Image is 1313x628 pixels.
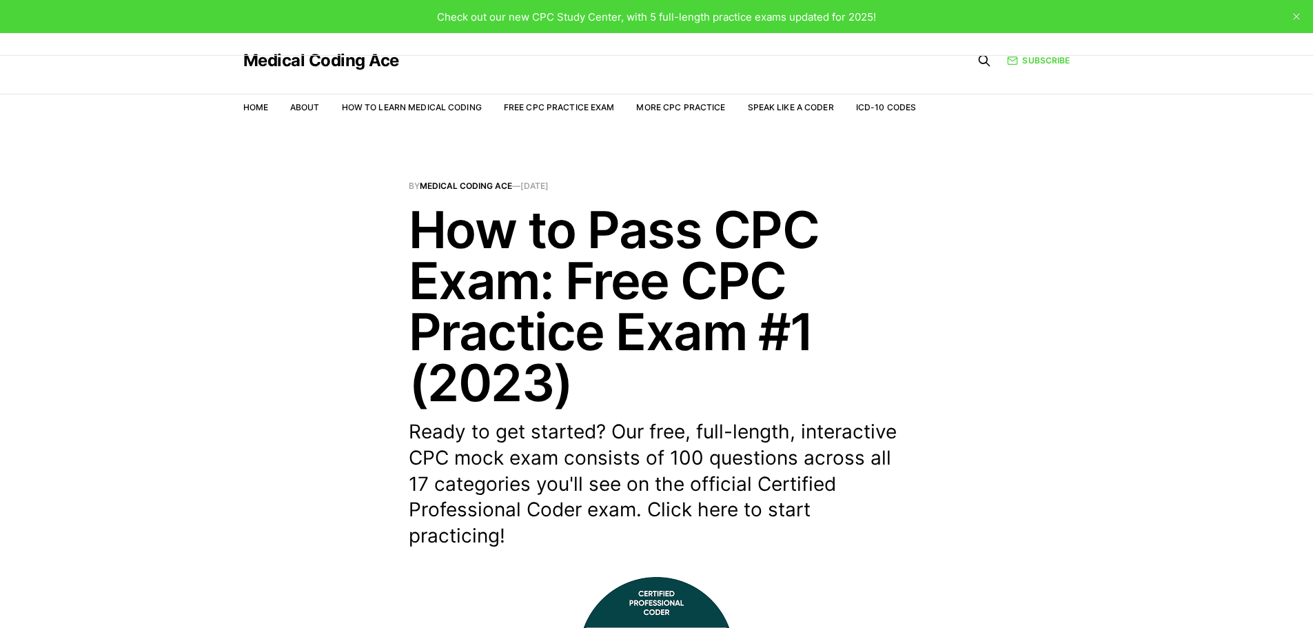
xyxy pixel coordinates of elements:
[520,181,549,191] time: [DATE]
[409,419,905,549] p: Ready to get started? Our free, full-length, interactive CPC mock exam consists of 100 questions ...
[243,52,399,69] a: Medical Coding Ace
[1088,560,1313,628] iframe: portal-trigger
[856,102,916,112] a: ICD-10 Codes
[290,102,320,112] a: About
[504,102,615,112] a: Free CPC Practice Exam
[342,102,482,112] a: How to Learn Medical Coding
[748,102,834,112] a: Speak Like a Coder
[420,181,512,191] a: Medical Coding Ace
[1007,54,1070,67] a: Subscribe
[409,182,905,190] span: By —
[409,204,905,408] h1: How to Pass CPC Exam: Free CPC Practice Exam #1 (2023)
[243,102,268,112] a: Home
[437,10,876,23] span: Check out our new CPC Study Center, with 5 full-length practice exams updated for 2025!
[1285,6,1307,28] button: close
[636,102,725,112] a: More CPC Practice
